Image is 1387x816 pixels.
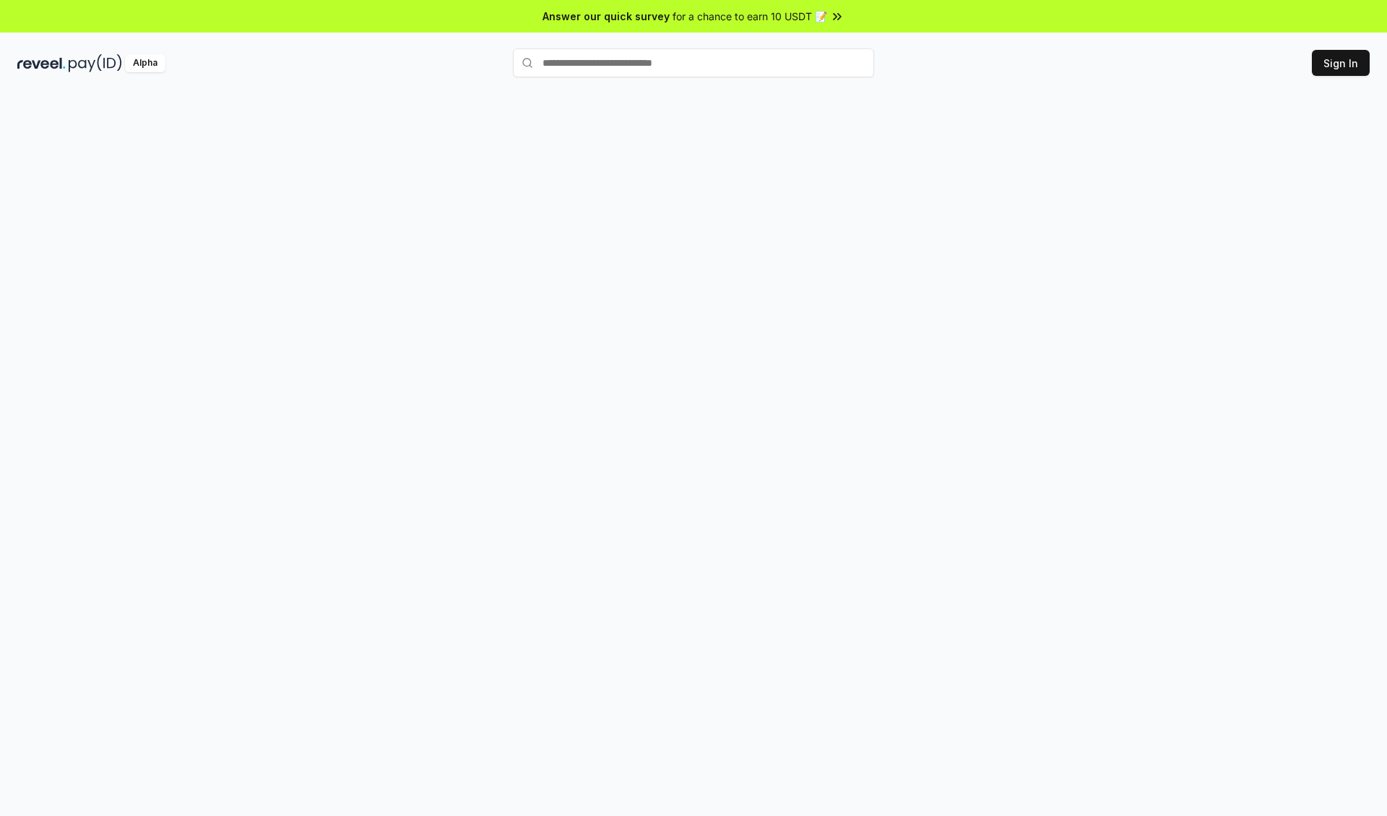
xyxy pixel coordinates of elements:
button: Sign In [1312,50,1370,76]
span: for a chance to earn 10 USDT 📝 [673,9,827,24]
span: Answer our quick survey [543,9,670,24]
img: reveel_dark [17,54,66,72]
div: Alpha [125,54,165,72]
img: pay_id [69,54,122,72]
